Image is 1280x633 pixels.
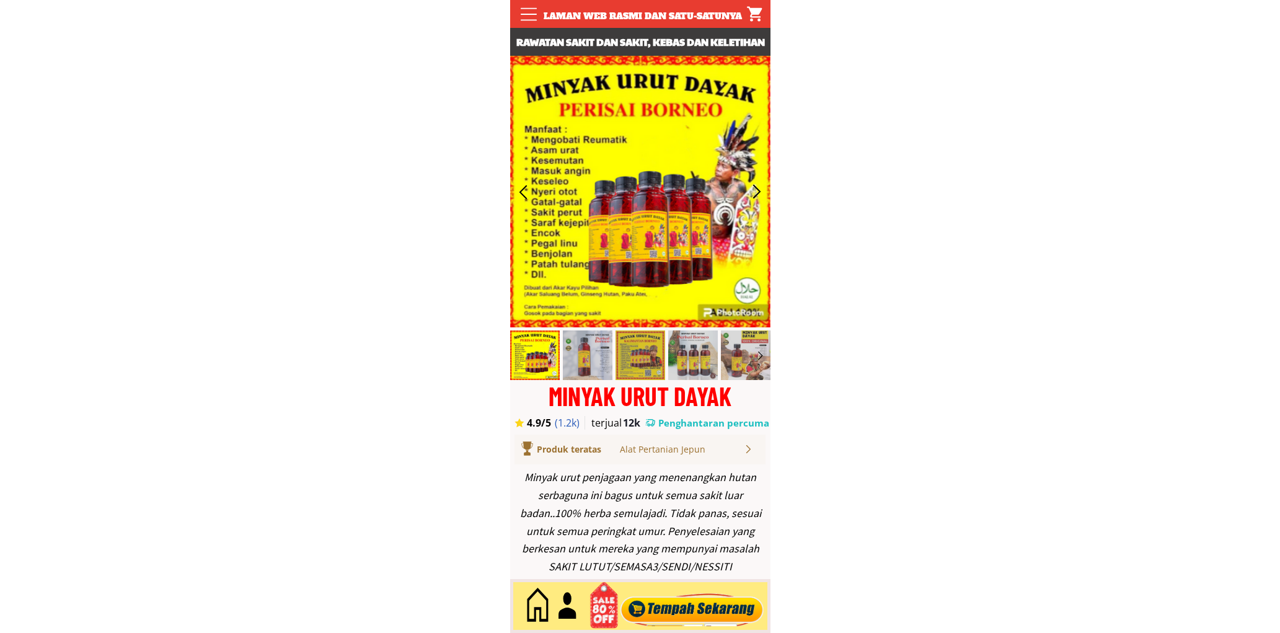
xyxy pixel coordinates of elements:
h3: 12k [623,416,644,430]
h3: (1.2k) [555,416,586,430]
h3: terjual [591,416,633,430]
div: Laman web rasmi dan satu-satunya [537,9,749,23]
h3: Rawatan sakit dan sakit, kebas dan keletihan [510,34,770,50]
div: MINYAK URUT DAYAK [510,383,770,409]
h3: 4.9/5 [527,416,562,430]
div: Alat Pertanian Jepun [620,443,743,456]
h3: Penghantaran percuma [658,417,770,430]
div: Minyak urut penjagaan yang menenangkan hutan serbaguna ini bagus untuk semua sakit luar badan..10... [516,469,764,576]
div: Produk teratas [537,443,637,456]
